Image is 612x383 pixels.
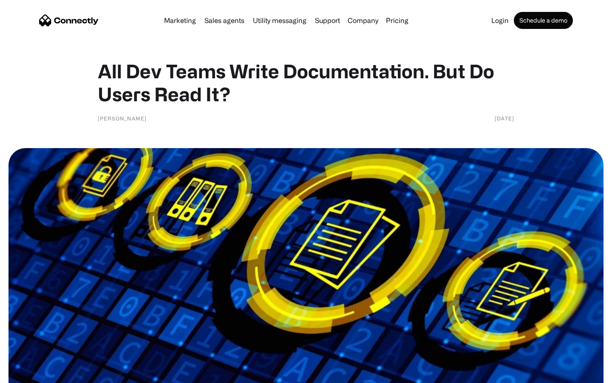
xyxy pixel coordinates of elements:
[382,17,412,24] a: Pricing
[98,114,147,123] div: [PERSON_NAME]
[488,17,512,24] a: Login
[201,17,248,24] a: Sales agents
[514,12,573,29] a: Schedule a demo
[312,17,343,24] a: Support
[8,368,51,380] aside: Language selected: English
[161,17,199,24] a: Marketing
[495,114,514,123] div: [DATE]
[348,14,378,26] div: Company
[98,60,514,106] h1: All Dev Teams Write Documentation. But Do Users Read It?
[17,368,51,380] ul: Language list
[249,17,310,24] a: Utility messaging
